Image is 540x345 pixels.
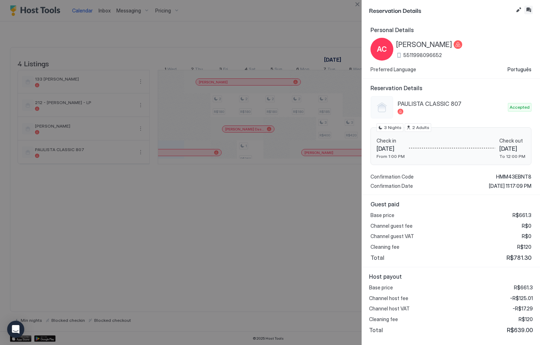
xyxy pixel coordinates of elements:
[499,145,525,152] span: [DATE]
[370,183,413,189] span: Confirmation Date
[7,321,24,338] div: Open Intercom Messenger
[369,273,533,280] span: Host payout
[514,284,533,291] span: R$661.3
[506,254,531,261] span: R$781.30
[370,233,414,240] span: Channel guest VAT
[370,254,384,261] span: Total
[499,154,525,159] span: To 12:00 PM
[412,124,429,131] span: 2 Adults
[403,52,442,58] span: 5511998096652
[396,40,452,49] span: [PERSON_NAME]
[370,174,414,180] span: Confirmation Code
[519,316,533,323] span: R$120
[369,326,383,334] span: Total
[370,223,413,229] span: Channel guest fee
[369,295,408,302] span: Channel host fee
[377,138,405,144] span: Check in
[370,212,394,218] span: Base price
[517,244,531,250] span: R$120
[508,66,531,73] span: Português
[369,316,398,323] span: Cleaning fee
[510,295,533,302] span: -R$125.01
[369,284,393,291] span: Base price
[370,66,416,73] span: Preferred Language
[369,305,410,312] span: Channel host VAT
[384,124,402,131] span: 3 Nights
[377,44,387,55] span: AC
[370,26,531,34] span: Personal Details
[522,233,531,240] span: R$0
[510,104,530,110] span: Accepted
[513,305,533,312] span: -R$17.29
[524,6,533,14] button: Inbox
[522,223,531,229] span: R$0
[377,145,405,152] span: [DATE]
[370,201,531,208] span: Guest paid
[507,326,533,334] span: R$639.00
[369,6,513,15] span: Reservation Details
[370,84,531,92] span: Reservation Details
[370,244,399,250] span: Cleaning fee
[513,212,531,218] span: R$661.3
[398,100,505,107] span: PAULISTA CLASSIC 807
[489,183,531,189] span: [DATE] 11:17:09 PM
[496,174,531,180] span: HMM43EBNT8
[514,6,523,14] button: Edit reservation
[377,154,405,159] span: From 1:00 PM
[499,138,525,144] span: Check out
